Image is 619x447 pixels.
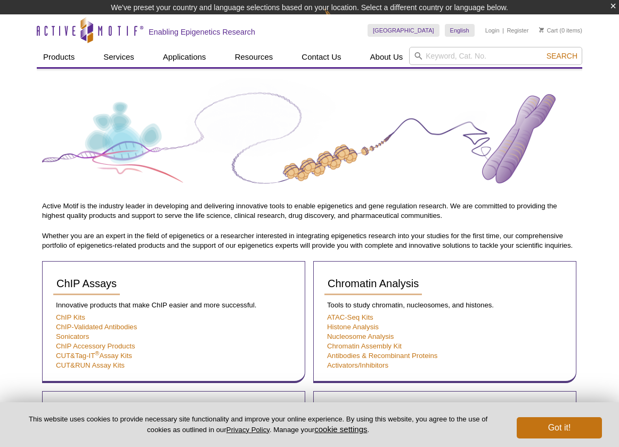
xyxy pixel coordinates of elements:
[56,313,85,321] a: ChIP Kits
[17,415,499,435] p: This website uses cookies to provide necessary site functionality and improve your online experie...
[314,425,367,434] button: cookie settings
[56,332,89,340] a: Sonicators
[327,352,437,360] a: Antibodies & Recombinant Proteins
[56,352,132,360] a: CUT&Tag-IT®Assay Kits
[37,47,81,67] a: Products
[229,47,280,67] a: Resources
[56,278,117,289] span: ChIP Assays
[324,272,422,295] a: Chromatin Analysis
[364,47,410,67] a: About Us
[327,342,402,350] a: Chromatin Assembly Kit
[327,313,373,321] a: ATAC-Seq Kits
[53,272,120,295] a: ChIP Assays
[517,417,602,438] button: Got it!
[485,27,500,34] a: Login
[53,300,294,310] p: Innovative products that make ChIP easier and more successful.
[95,350,99,356] sup: ®
[324,8,353,33] img: Change Here
[507,27,528,34] a: Register
[149,27,255,37] h2: Enabling Epigenetics Research
[324,300,565,310] p: Tools to study chromatin, nucleosomes, and histones.
[502,24,504,37] li: |
[97,47,141,67] a: Services
[539,24,582,37] li: (0 items)
[226,426,270,434] a: Privacy Policy
[157,47,213,67] a: Applications
[539,27,544,32] img: Your Cart
[547,52,577,60] span: Search
[42,231,577,250] p: Whether you are an expert in the field of epigenetics or a researcher interested in integrating e...
[327,361,388,369] a: Activators/Inhibitors
[42,201,577,221] p: Active Motif is the industry leader in developing and delivering innovative tools to enable epige...
[42,78,577,199] img: Product Guide
[295,47,347,67] a: Contact Us
[327,323,379,331] a: Histone Analysis
[327,332,394,340] a: Nucleosome Analysis
[409,47,582,65] input: Keyword, Cat. No.
[368,24,439,37] a: [GEOGRAPHIC_DATA]
[539,27,558,34] a: Cart
[328,278,419,289] span: Chromatin Analysis
[56,361,125,369] a: CUT&RUN Assay Kits
[56,342,135,350] a: ChIP Accessory Products
[543,51,581,61] button: Search
[56,323,137,331] a: ChIP-Validated Antibodies
[445,24,475,37] a: English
